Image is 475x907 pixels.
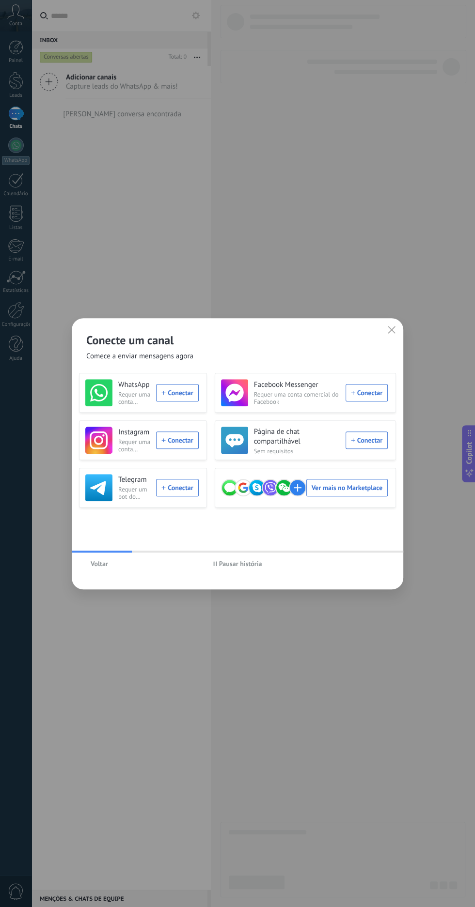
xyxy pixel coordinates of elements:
[254,380,340,390] h3: Facebook Messenger
[118,475,150,485] h3: Telegram
[118,380,150,390] h3: WhatsApp
[219,560,262,567] span: Pausar história
[91,560,108,567] span: Voltar
[254,447,340,455] span: Sem requisitos
[118,438,150,453] span: Requer uma conta comercial do Facebook e Instagram
[86,352,193,361] span: Comece a enviar mensagens agora
[209,556,267,571] button: Pausar história
[254,427,340,446] h3: Página de chat compartilhável
[86,556,112,571] button: Voltar
[118,486,150,500] span: Requer um bot do Telegram
[118,391,150,405] span: Requer uma conta WhatsApp
[254,391,340,405] span: Requer uma conta comercial do Facebook
[86,333,389,348] h2: Conecte um canal
[118,428,150,437] h3: Instagram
